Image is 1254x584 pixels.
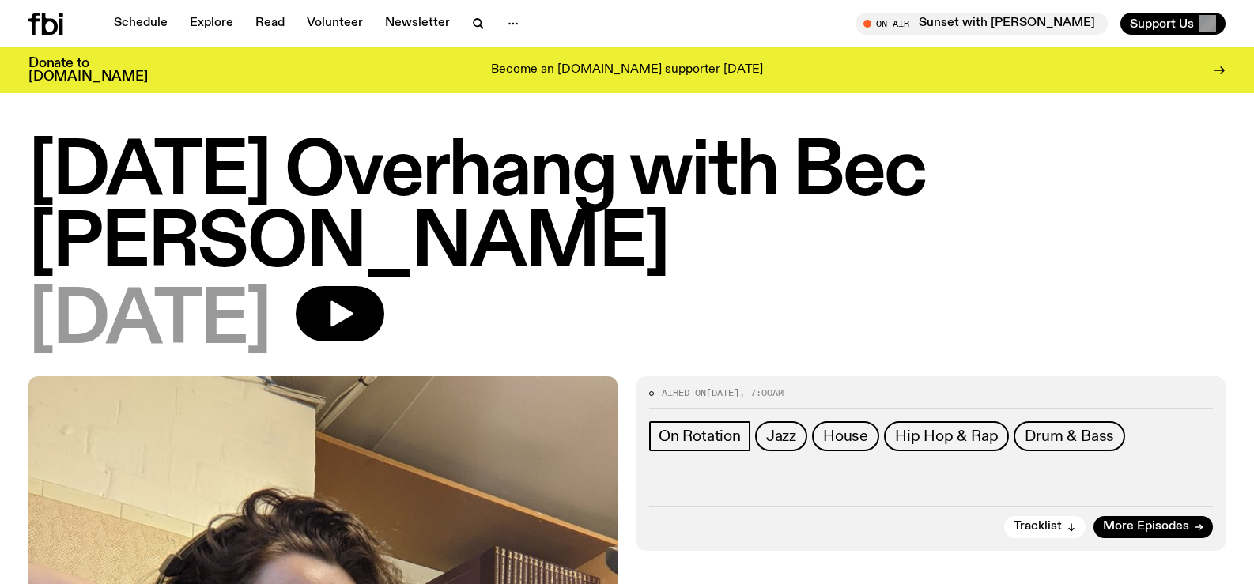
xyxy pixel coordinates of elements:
a: On Rotation [649,421,750,451]
a: Newsletter [376,13,459,35]
a: Explore [180,13,243,35]
a: Jazz [755,421,807,451]
h3: Donate to [DOMAIN_NAME] [28,57,148,84]
a: Volunteer [297,13,372,35]
span: Support Us [1130,17,1194,31]
span: Hip Hop & Rap [895,428,998,445]
span: House [823,428,868,445]
span: Drum & Bass [1025,428,1114,445]
span: Tracklist [1014,521,1062,533]
button: Support Us [1120,13,1226,35]
span: On Rotation [659,428,741,445]
a: House [812,421,879,451]
span: [DATE] [706,386,739,399]
p: Become an [DOMAIN_NAME] supporter [DATE] [491,63,763,77]
span: Tune in live [873,17,1100,29]
a: Read [246,13,294,35]
a: Hip Hop & Rap [884,421,1009,451]
a: More Episodes [1093,516,1213,538]
a: Drum & Bass [1014,421,1125,451]
span: , 7:00am [739,386,784,399]
span: [DATE] [28,286,270,357]
button: Tracklist [1004,516,1086,538]
button: On AirSunset with [PERSON_NAME] [856,13,1108,35]
span: Jazz [766,428,796,445]
span: Aired on [662,386,706,399]
span: More Episodes [1103,521,1189,533]
h1: [DATE] Overhang with Bec [PERSON_NAME] [28,138,1226,280]
a: Schedule [104,13,177,35]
